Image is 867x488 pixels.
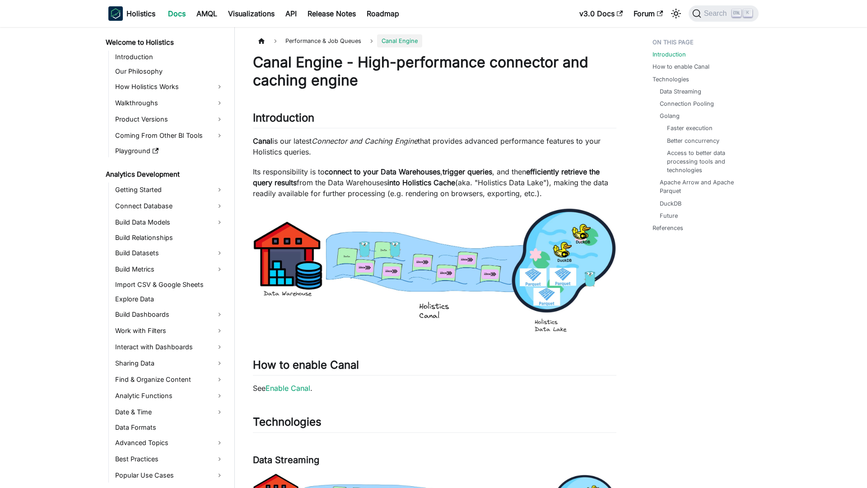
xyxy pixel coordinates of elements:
[223,6,280,21] a: Visualizations
[112,436,227,450] a: Advanced Topics
[253,136,272,145] strong: Canal
[377,34,422,47] span: Canal Engine
[112,96,227,110] a: Walkthroughs
[281,34,366,47] span: Performance & Job Queues
[302,6,361,21] a: Release Notes
[126,8,155,19] b: Holistics
[743,9,752,17] kbd: K
[112,468,227,483] a: Popular Use Cases
[266,384,310,393] a: Enable Canal
[112,199,227,213] a: Connect Database
[253,34,616,47] nav: Breadcrumbs
[689,5,759,22] button: Search (Ctrl+K)
[112,372,227,387] a: Find & Organize Content
[112,51,227,63] a: Introduction
[112,278,227,291] a: Import CSV & Google Sheets
[660,211,678,220] a: Future
[253,166,616,199] p: Its responsibility is to , , and then from the Data Warehouses (aka. "Holistics Data Lake"), maki...
[443,167,492,176] strong: trigger queries
[108,6,155,21] a: HolisticsHolistics
[112,128,227,143] a: Coming From Other BI Tools
[574,6,628,21] a: v3.0 Docs
[103,168,227,181] a: Analytics Development
[660,112,680,120] a: Golang
[253,208,616,334] img: performance-canal-overview
[112,307,227,322] a: Build Dashboards
[112,231,227,244] a: Build Relationships
[361,6,405,21] a: Roadmap
[112,356,227,371] a: Sharing Data
[99,27,235,488] nav: Docs sidebar
[325,167,440,176] strong: connect to your Data Warehouses
[112,112,227,127] a: Product Versions
[253,136,616,157] p: is our latest that provides advanced performance features to your Holistics queries.
[112,293,227,305] a: Explore Data
[253,455,616,466] h3: Data Streaming
[280,6,302,21] a: API
[112,452,227,466] a: Best Practices
[253,111,616,128] h2: Introduction
[112,421,227,434] a: Data Formats
[653,62,709,71] a: How to enable Canal
[667,136,719,145] a: Better concurrency
[669,6,683,21] button: Switch between dark and light mode (currently light mode)
[112,324,227,338] a: Work with Filters
[253,53,616,89] h1: Canal Engine - High-performance connector and caching engine
[112,145,227,157] a: Playground
[112,246,227,260] a: Build Datasets
[163,6,191,21] a: Docs
[112,80,227,94] a: How Holistics Works
[660,178,750,195] a: Apache Arrow and Apache Parquet
[653,75,689,84] a: Technologies
[112,183,227,197] a: Getting Started
[701,9,732,18] span: Search
[112,262,227,277] a: Build Metrics
[103,36,227,49] a: Welcome to Holistics
[191,6,223,21] a: AMQL
[112,405,227,419] a: Date & Time
[653,224,683,232] a: References
[253,358,616,375] h2: How to enable Canal
[660,199,681,208] a: DuckDB
[112,389,227,403] a: Analytic Functions
[667,149,746,175] a: Access to better data processing tools and technologies
[112,340,227,354] a: Interact with Dashboards
[112,215,227,230] a: Build Data Models
[667,124,713,132] a: Faster execution
[660,87,701,96] a: Data Streaming
[312,136,418,145] em: Connector and Caching Engine
[253,383,616,394] p: See .
[253,415,616,432] h2: Technologies
[660,99,714,108] a: Connection Pooling
[653,50,686,59] a: Introduction
[108,6,123,21] img: Holistics
[387,178,455,187] strong: into Holistics Cache
[253,34,270,47] a: Home page
[628,6,668,21] a: Forum
[112,65,227,78] a: Our Philosophy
